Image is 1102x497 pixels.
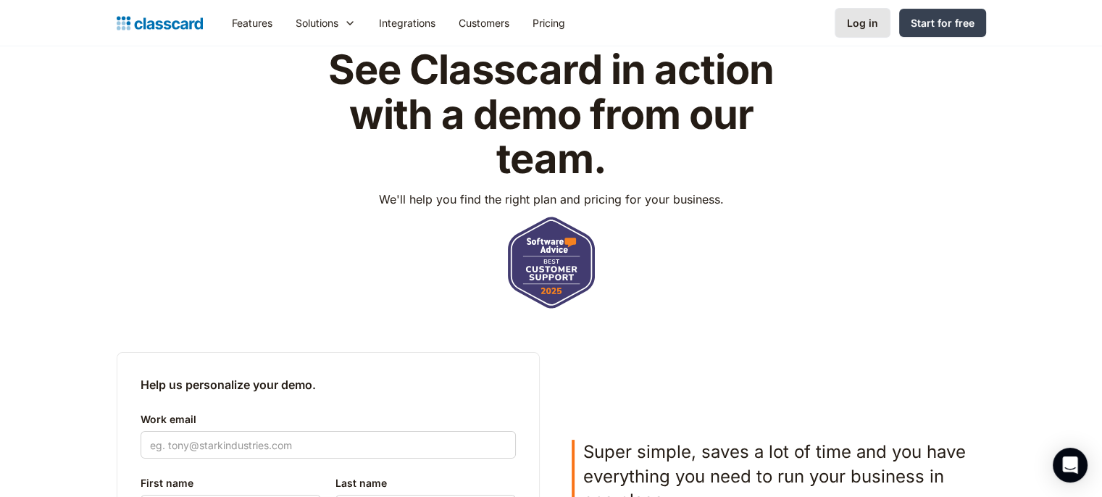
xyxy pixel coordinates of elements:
[1053,448,1088,483] div: Open Intercom Messenger
[847,15,878,30] div: Log in
[296,15,338,30] div: Solutions
[835,8,890,38] a: Log in
[447,7,521,39] a: Customers
[141,431,516,459] input: eg. tony@starkindustries.com
[117,13,203,33] a: home
[328,45,774,183] strong: See Classcard in action with a demo from our team.
[335,475,516,492] label: Last name
[367,7,447,39] a: Integrations
[141,376,516,393] h2: Help us personalize your demo.
[379,191,724,208] p: We'll help you find the right plan and pricing for your business.
[141,411,516,428] label: Work email
[284,7,367,39] div: Solutions
[911,15,974,30] div: Start for free
[220,7,284,39] a: Features
[521,7,577,39] a: Pricing
[899,9,986,37] a: Start for free
[141,475,321,492] label: First name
